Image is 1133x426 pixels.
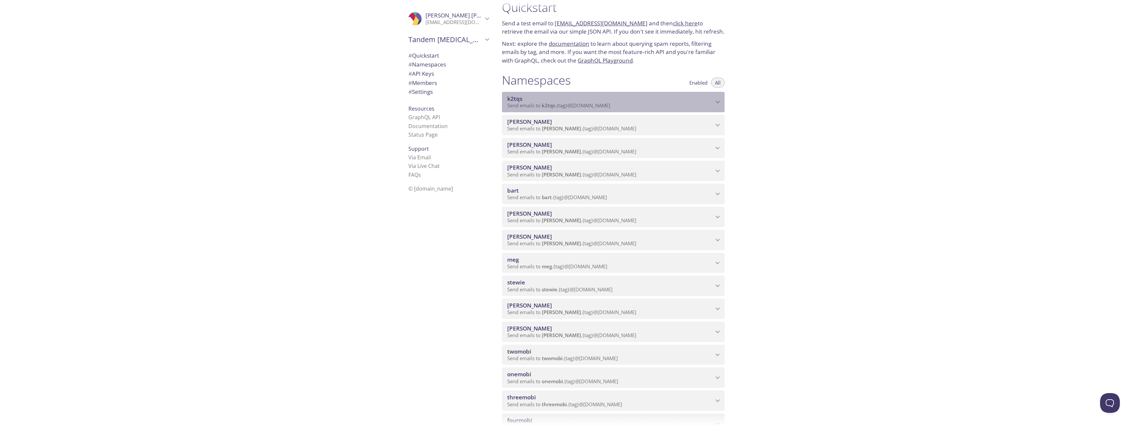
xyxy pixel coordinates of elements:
[507,393,536,401] span: threemobi
[507,102,610,109] span: Send emails to . {tag} @[DOMAIN_NAME]
[507,141,552,148] span: [PERSON_NAME]
[408,52,439,59] span: Quickstart
[542,309,581,315] span: [PERSON_NAME]
[507,378,618,385] span: Send emails to . {tag} @[DOMAIN_NAME]
[507,95,522,102] span: k2tqs
[502,92,725,112] div: k2tqs namespace
[408,131,438,138] a: Status Page
[403,51,494,60] div: Quickstart
[502,253,725,273] div: meg namespace
[502,207,725,227] div: maggie namespace
[507,309,636,315] span: Send emails to . {tag} @[DOMAIN_NAME]
[507,118,552,125] span: [PERSON_NAME]
[502,40,725,65] p: Next: explore the to learn about querying spam reports, filtering emails by tag, and more. If you...
[507,263,607,270] span: Send emails to . {tag} @[DOMAIN_NAME]
[555,19,648,27] a: [EMAIL_ADDRESS][DOMAIN_NAME]
[502,230,725,250] div: peter namespace
[673,19,698,27] a: click here
[502,276,725,296] div: stewie namespace
[507,233,552,240] span: [PERSON_NAME]
[403,69,494,78] div: API Keys
[426,19,483,26] p: [EMAIL_ADDRESS][DOMAIN_NAME]
[507,370,531,378] span: onemobi
[403,8,494,30] div: Frank Harrison
[408,154,431,161] a: Via Email
[542,240,581,247] span: [PERSON_NAME]
[542,401,567,408] span: threemobi
[502,345,725,365] div: twomobi namespace
[502,19,725,36] p: Send a test email to and then to retrieve the email via our simple JSON API. If you don't see it ...
[502,299,725,319] div: lois namespace
[542,125,581,132] span: [PERSON_NAME]
[408,114,440,121] a: GraphQL API
[507,355,618,361] span: Send emails to . {tag} @[DOMAIN_NAME]
[507,401,622,408] span: Send emails to . {tag} @[DOMAIN_NAME]
[542,332,581,338] span: [PERSON_NAME]
[408,70,412,77] span: #
[507,279,525,286] span: stewie
[408,88,433,95] span: Settings
[408,61,412,68] span: #
[542,355,563,361] span: twomobi
[502,367,725,388] div: onemobi namespace
[507,348,531,355] span: twomobi
[408,185,453,192] span: © [DOMAIN_NAME]
[507,148,636,155] span: Send emails to . {tag} @[DOMAIN_NAME]
[502,73,571,88] h1: Namespaces
[507,240,636,247] span: Send emails to . {tag} @[DOMAIN_NAME]
[408,79,412,87] span: #
[418,171,421,178] span: s
[408,145,429,152] span: Support
[1100,393,1120,413] iframe: Help Scout Beacon - Open
[549,40,589,47] a: documentation
[502,115,725,135] div: homer namespace
[542,378,563,385] span: onemobi
[408,171,421,178] a: FAQ
[711,78,725,88] button: All
[408,122,448,130] a: Documentation
[507,325,552,332] span: [PERSON_NAME]
[403,60,494,69] div: Namespaces
[578,57,633,64] a: GraphQL Playground
[507,187,519,194] span: bart
[408,162,440,170] a: Via Live Chat
[502,138,725,158] div: marge namespace
[403,31,494,48] div: Tandem Diabetes Care Inc.
[507,302,552,309] span: [PERSON_NAME]
[507,194,607,200] span: Send emails to . {tag} @[DOMAIN_NAME]
[408,35,483,44] span: Tandem [MEDICAL_DATA] Care Inc.
[507,210,552,217] span: [PERSON_NAME]
[542,194,552,200] span: bart
[502,161,725,181] div: lisa namespace
[542,286,557,293] span: stewie
[507,217,636,224] span: Send emails to . {tag} @[DOMAIN_NAME]
[502,322,725,342] div: chris namespace
[502,184,725,204] div: bart namespace
[542,217,581,224] span: [PERSON_NAME]
[408,61,446,68] span: Namespaces
[542,102,555,109] span: k2tqs
[403,78,494,88] div: Members
[507,256,519,263] span: meg
[426,12,516,19] span: [PERSON_NAME] [PERSON_NAME]
[542,148,581,155] span: [PERSON_NAME]
[542,171,581,178] span: [PERSON_NAME]
[502,390,725,411] div: threemobi namespace
[507,125,636,132] span: Send emails to . {tag} @[DOMAIN_NAME]
[403,87,494,96] div: Team Settings
[542,263,552,270] span: meg
[685,78,711,88] button: Enabled
[507,332,636,338] span: Send emails to . {tag} @[DOMAIN_NAME]
[408,70,434,77] span: API Keys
